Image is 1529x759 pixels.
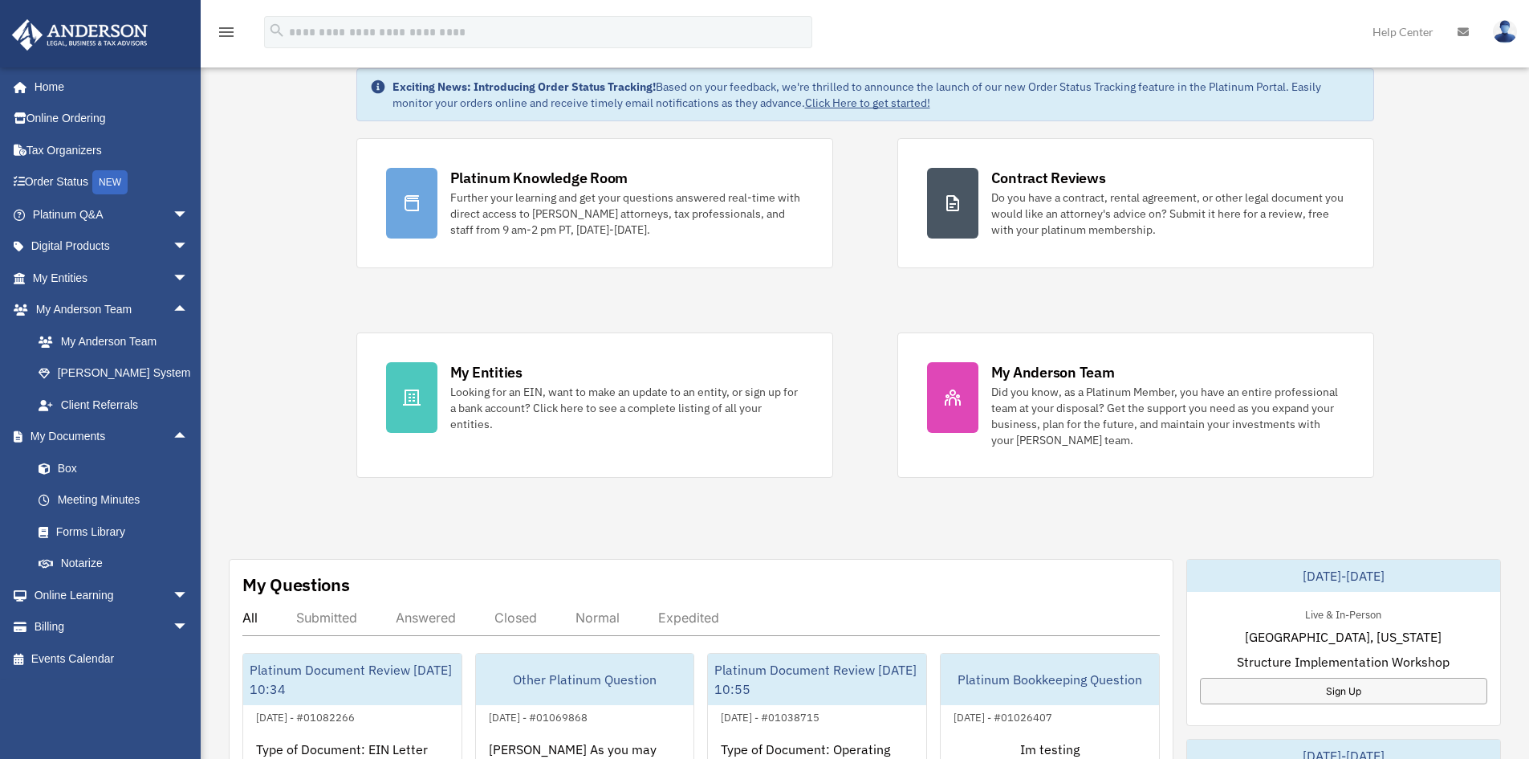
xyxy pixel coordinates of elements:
div: Did you know, as a Platinum Member, you have an entire professional team at your disposal? Get th... [991,384,1344,448]
a: Sign Up [1200,678,1487,704]
div: My Anderson Team [991,362,1115,382]
div: [DATE] - #01069868 [476,708,600,724]
strong: Exciting News: Introducing Order Status Tracking! [392,80,656,94]
span: arrow_drop_down [173,198,205,231]
a: Platinum Knowledge Room Further your learning and get your questions answered real-time with dire... [356,138,833,268]
div: [DATE] - #01038715 [708,708,832,724]
div: [DATE]-[DATE] [1187,560,1500,592]
img: Anderson Advisors Platinum Portal [7,19,152,51]
a: Tax Organizers [11,134,213,166]
div: All [242,610,258,626]
div: My Questions [242,573,350,597]
a: My Documentsarrow_drop_up [11,421,213,453]
a: My Anderson Team Did you know, as a Platinum Member, you have an entire professional team at your... [897,333,1374,478]
a: Digital Productsarrow_drop_down [11,231,213,263]
div: Platinum Document Review [DATE] 10:34 [243,654,462,705]
a: [PERSON_NAME] System [22,357,213,390]
span: arrow_drop_down [173,231,205,263]
a: My Anderson Team [22,325,213,357]
a: My Anderson Teamarrow_drop_up [11,294,213,326]
span: arrow_drop_up [173,294,205,327]
i: menu [217,22,236,42]
a: Forms Library [22,516,213,548]
div: Platinum Document Review [DATE] 10:55 [708,654,926,705]
a: menu [217,28,236,42]
a: Events Calendar [11,643,213,675]
div: Further your learning and get your questions answered real-time with direct access to [PERSON_NAM... [450,190,803,238]
div: Closed [494,610,537,626]
i: search [268,22,286,39]
a: Box [22,452,213,484]
div: [DATE] - #01026407 [941,708,1065,724]
div: [DATE] - #01082266 [243,708,368,724]
a: Online Ordering [11,103,213,135]
a: Client Referrals [22,389,213,421]
span: Structure Implementation Workshop [1237,652,1450,671]
div: Platinum Knowledge Room [450,168,628,188]
a: Online Learningarrow_drop_down [11,579,213,611]
div: Do you have a contract, rental agreement, or other legal document you would like an attorney's ad... [991,190,1344,238]
a: Contract Reviews Do you have a contract, rental agreement, or other legal document you would like... [897,138,1374,268]
div: Expedited [658,610,719,626]
a: Platinum Q&Aarrow_drop_down [11,198,213,231]
div: Contract Reviews [991,168,1106,188]
div: NEW [92,170,128,194]
a: Click Here to get started! [805,96,930,110]
div: Normal [575,610,620,626]
div: Looking for an EIN, want to make an update to an entity, or sign up for a bank account? Click her... [450,384,803,432]
a: My Entitiesarrow_drop_down [11,262,213,294]
div: My Entities [450,362,523,382]
a: Order StatusNEW [11,166,213,199]
span: arrow_drop_up [173,421,205,454]
div: Based on your feedback, we're thrilled to announce the launch of our new Order Status Tracking fe... [392,79,1360,111]
img: User Pic [1493,20,1517,43]
span: arrow_drop_down [173,611,205,644]
div: Platinum Bookkeeping Question [941,654,1159,705]
a: Notarize [22,548,213,580]
span: [GEOGRAPHIC_DATA], [US_STATE] [1245,627,1442,647]
a: My Entities Looking for an EIN, want to make an update to an entity, or sign up for a bank accoun... [356,333,833,478]
div: Other Platinum Question [476,654,694,705]
a: Billingarrow_drop_down [11,611,213,643]
span: arrow_drop_down [173,262,205,295]
div: Submitted [296,610,357,626]
span: arrow_drop_down [173,579,205,612]
div: Answered [396,610,456,626]
a: Meeting Minutes [22,484,213,516]
a: Home [11,71,205,103]
div: Live & In-Person [1292,605,1394,622]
